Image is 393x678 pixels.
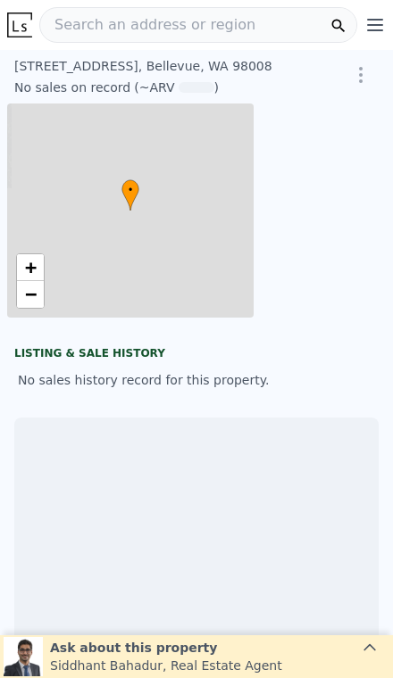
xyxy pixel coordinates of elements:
a: Zoom in [17,254,44,281]
img: Lotside [7,12,32,37]
div: No sales history record for this property. [14,364,379,396]
img: Siddhant Bahadur [4,637,43,676]
div: Ask about this property [50,639,282,657]
div: No sales on record [14,79,130,96]
div: LISTING & SALE HISTORY [14,346,379,364]
div: • [121,179,139,211]
div: [STREET_ADDRESS] , Bellevue , WA 98008 [14,57,304,75]
div: (~ARV ) [130,79,219,96]
div: Siddhant Bahadur , Real Estate Agent [50,657,282,674]
button: Show Options [343,57,379,93]
span: Search an address or region [40,14,255,36]
span: • [121,182,139,198]
span: + [25,256,37,278]
span: − [25,283,37,305]
a: Zoom out [17,281,44,308]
